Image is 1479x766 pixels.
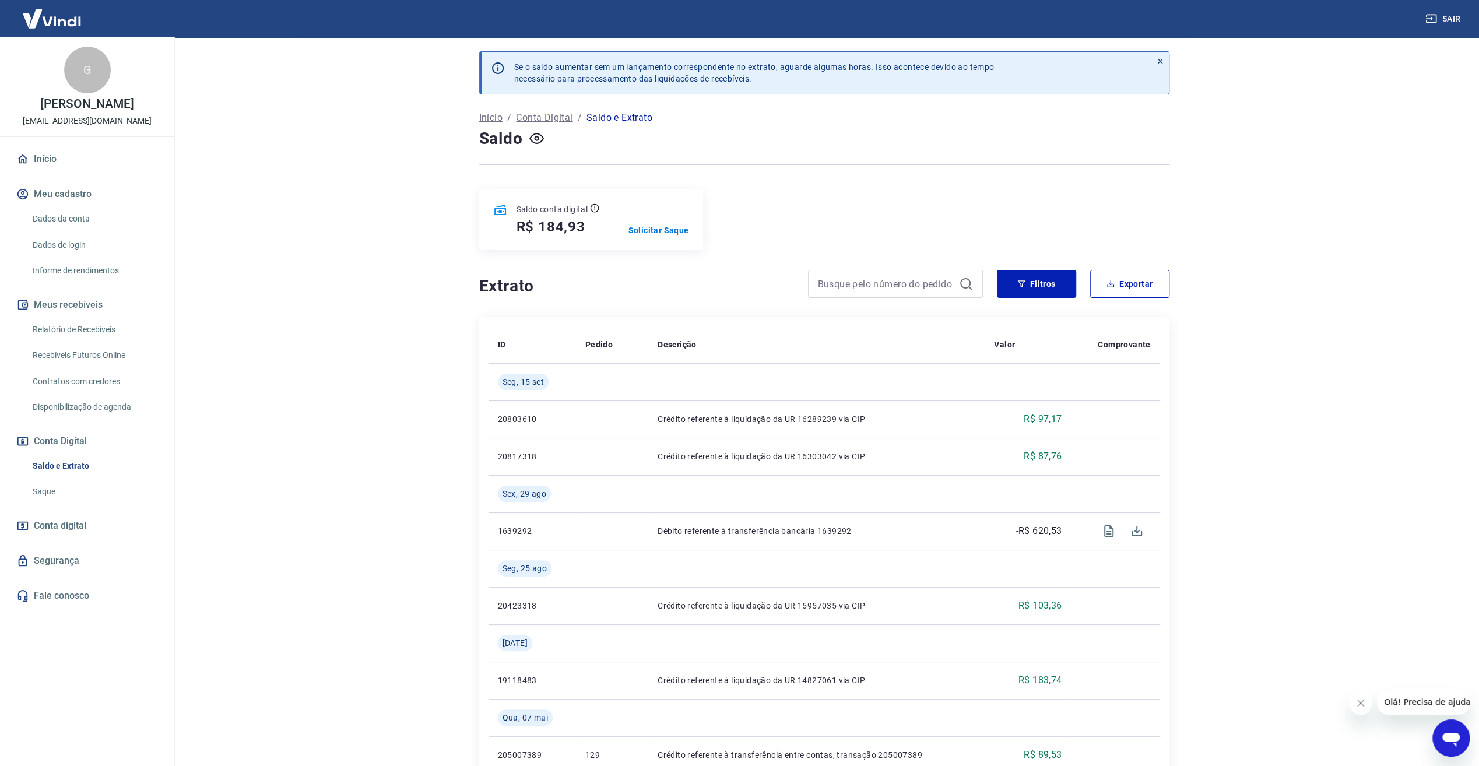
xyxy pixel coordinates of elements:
[658,451,975,462] p: Crédito referente à liquidação da UR 16303042 via CIP
[514,61,995,85] p: Se o saldo aumentar sem um lançamento correspondente no extrato, aguarde algumas horas. Isso acon...
[14,548,160,574] a: Segurança
[1349,691,1372,715] iframe: Fechar mensagem
[585,339,613,350] p: Pedido
[1024,412,1062,426] p: R$ 97,17
[14,146,160,172] a: Início
[658,600,975,612] p: Crédito referente à liquidação da UR 15957035 via CIP
[479,275,794,298] h4: Extrato
[28,259,160,283] a: Informe de rendimentos
[994,339,1015,350] p: Valor
[498,339,506,350] p: ID
[658,525,975,537] p: Débito referente à transferência bancária 1639292
[658,674,975,686] p: Crédito referente à liquidação da UR 14827061 via CIP
[28,480,160,504] a: Saque
[28,395,160,419] a: Disponibilização de agenda
[1018,599,1062,613] p: R$ 103,36
[28,343,160,367] a: Recebíveis Futuros Online
[503,376,544,388] span: Seg, 15 set
[1018,673,1062,687] p: R$ 183,74
[28,207,160,231] a: Dados da conta
[1024,748,1062,762] p: R$ 89,53
[628,224,689,236] a: Solicitar Saque
[658,413,975,425] p: Crédito referente à liquidação da UR 16289239 via CIP
[14,513,160,539] a: Conta digital
[1377,689,1470,715] iframe: Mensagem da empresa
[1423,8,1465,30] button: Sair
[14,1,90,36] img: Vindi
[14,292,160,318] button: Meus recebíveis
[28,233,160,257] a: Dados de login
[586,111,652,125] p: Saldo e Extrato
[578,111,582,125] p: /
[14,428,160,454] button: Conta Digital
[28,454,160,478] a: Saldo e Extrato
[479,111,503,125] a: Início
[40,98,134,110] p: [PERSON_NAME]
[498,525,567,537] p: 1639292
[64,47,111,93] div: G
[498,413,567,425] p: 20803610
[498,674,567,686] p: 19118483
[503,712,548,723] span: Qua, 07 mai
[1090,270,1169,298] button: Exportar
[1016,524,1062,538] p: -R$ 620,53
[28,370,160,393] a: Contratos com credores
[1432,719,1470,757] iframe: Botão para abrir a janela de mensagens
[28,318,160,342] a: Relatório de Recebíveis
[503,563,547,574] span: Seg, 25 ago
[585,749,639,761] p: 129
[517,203,588,215] p: Saldo conta digital
[658,749,975,761] p: Crédito referente à transferência entre contas, transação 205007389
[658,339,697,350] p: Descrição
[1098,339,1150,350] p: Comprovante
[7,8,98,17] span: Olá! Precisa de ajuda?
[498,451,567,462] p: 20817318
[1024,449,1062,463] p: R$ 87,76
[503,637,528,649] span: [DATE]
[498,600,567,612] p: 20423318
[479,127,523,150] h4: Saldo
[503,488,546,500] span: Sex, 29 ago
[14,181,160,207] button: Meu cadastro
[34,518,86,534] span: Conta digital
[507,111,511,125] p: /
[516,111,572,125] a: Conta Digital
[1123,517,1151,545] span: Download
[997,270,1076,298] button: Filtros
[498,749,567,761] p: 205007389
[14,583,160,609] a: Fale conosco
[818,275,954,293] input: Busque pelo número do pedido
[1095,517,1123,545] span: Visualizar
[517,217,585,236] h5: R$ 184,93
[23,115,152,127] p: [EMAIL_ADDRESS][DOMAIN_NAME]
